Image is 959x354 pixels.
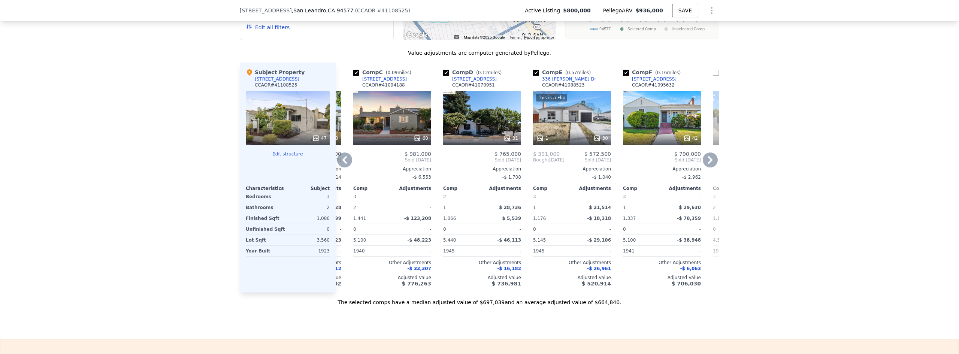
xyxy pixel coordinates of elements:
span: $ 790,000 [674,151,701,157]
span: 3 [533,194,536,199]
div: The selected comps have a median adjusted value of $697,039 and an average adjusted value of $664... [240,293,719,306]
span: 1,066 [443,216,456,221]
div: - [394,202,431,213]
span: $ 5,539 [502,216,521,221]
a: 336 [PERSON_NAME] Dr [533,76,596,82]
span: 0 [443,227,446,232]
span: -$ 1,040 [592,175,611,180]
div: Comp E [533,69,594,76]
span: 2 [443,194,446,199]
div: 42 [683,134,698,142]
span: 3 [623,194,626,199]
div: Bathrooms [246,202,286,213]
span: $ 736,981 [492,281,521,287]
span: [STREET_ADDRESS] [240,7,292,14]
span: 0 [713,227,716,232]
span: 0.09 [387,70,397,75]
div: Appreciation [533,166,611,172]
button: Keyboard shortcuts [454,35,459,39]
div: - [484,224,521,235]
div: 3,560 [289,235,330,245]
span: -$ 6,553 [412,175,431,180]
div: 1 [443,202,481,213]
span: ( miles) [473,70,505,75]
div: 2 [289,202,330,213]
span: 0 [353,227,356,232]
div: Adjustments [482,185,521,191]
button: Edit structure [246,151,330,157]
div: Adjusted Value [353,275,431,281]
div: Other Adjustments [353,260,431,266]
img: Google [405,30,429,40]
text: [DATE] [608,16,623,22]
span: Sold [DATE] [565,157,611,163]
div: Subject Property [246,69,305,76]
div: Appreciation [713,166,791,172]
span: 1,106 [713,216,726,221]
span: -$ 38,948 [677,237,701,243]
a: [STREET_ADDRESS] [443,76,497,82]
span: -$ 16,182 [497,266,521,271]
div: - [574,224,611,235]
div: Appreciation [353,166,431,172]
div: - [484,246,521,256]
span: 0.16 [657,70,667,75]
span: 5,100 [353,237,366,243]
span: ( miles) [562,70,594,75]
span: $ 29,630 [679,205,701,210]
div: 60 [414,134,428,142]
div: Adjusted Value [623,275,701,281]
span: $936,000 [635,7,663,13]
span: -$ 1,708 [502,175,521,180]
span: 0.57 [567,70,577,75]
span: 0.12 [478,70,488,75]
div: Other Adjustments [443,260,521,266]
button: SAVE [672,4,698,17]
span: $ 28,736 [499,205,521,210]
span: $ 776,263 [402,281,431,287]
div: - [394,191,431,202]
div: Comp [623,185,662,191]
span: ( miles) [652,70,684,75]
div: 30 [593,134,608,142]
div: Appreciation [443,166,521,172]
div: Subject [288,185,330,191]
div: 1943 [713,246,750,256]
a: Report a map error [524,35,554,39]
text: [DATE] [589,16,603,22]
span: 1,337 [623,216,636,221]
div: Appreciation [623,166,701,172]
div: Adjusted Value [533,275,611,281]
span: -$ 18,318 [587,216,611,221]
span: -$ 46,113 [497,237,521,243]
div: 47 [312,134,327,142]
span: -$ 33,307 [407,266,431,271]
span: $ 21,514 [589,205,611,210]
div: Other Adjustments [533,260,611,266]
div: Adjustments [572,185,611,191]
span: , CA 94577 [326,7,354,13]
span: $ 391,000 [533,151,560,157]
span: Sold [DATE] [353,157,431,163]
span: -$ 29,106 [587,237,611,243]
span: 4,500 [713,237,726,243]
div: - [484,191,521,202]
span: 5,440 [443,237,456,243]
span: 5,100 [623,237,636,243]
div: - [663,224,701,235]
text: [DATE] [627,16,641,22]
span: -$ 48,223 [407,237,431,243]
div: CCAOR # 41088523 [542,82,585,88]
a: Terms (opens in new tab) [509,35,520,39]
div: Finished Sqft [246,213,286,224]
span: , San Leandro [292,7,354,14]
div: Comp F [623,69,684,76]
div: Comp [713,185,752,191]
div: 1941 [623,246,660,256]
div: Lot Sqft [246,235,286,245]
div: 1945 [533,246,571,256]
span: Bought [533,157,549,163]
div: Bedrooms [246,191,286,202]
div: CCAOR # 41108525 [255,82,297,88]
span: 1,441 [353,216,366,221]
